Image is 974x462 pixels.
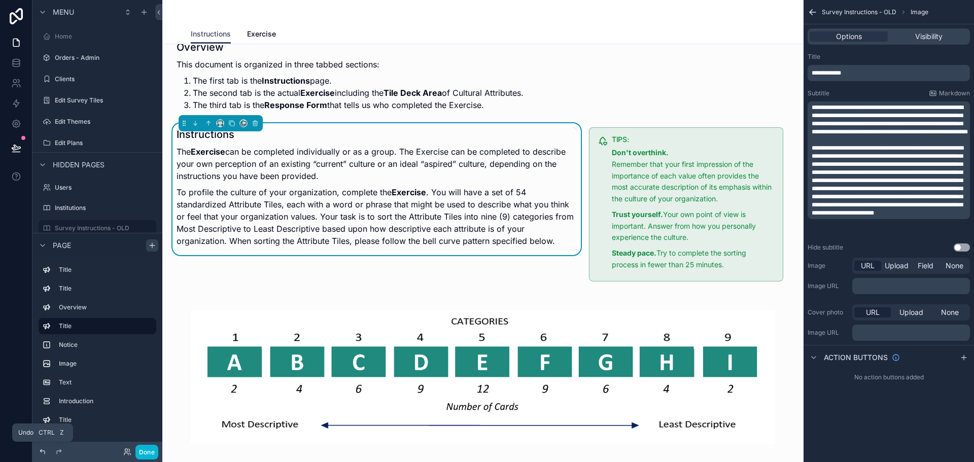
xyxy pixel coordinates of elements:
label: Image [59,360,152,368]
span: Visibility [915,31,943,42]
label: Edit Survey Tiles [55,96,154,104]
label: Home [55,32,154,41]
span: Ctrl [38,428,56,438]
label: Title [59,322,148,330]
a: Orders - Admin [39,50,156,66]
div: scrollable content [32,257,162,442]
a: Markdown [929,89,970,97]
span: Undo [18,429,33,437]
label: Hide subtitle [808,243,843,252]
span: Markdown [939,89,970,97]
span: Image [911,8,928,16]
span: Instructions [191,29,231,39]
p: The can be completed individually or as a group. The Exercise can be completed to describe your o... [177,146,577,182]
label: Overview [59,303,152,311]
a: Survey Instructions - OLD [39,220,156,236]
a: Instructions [191,25,231,44]
a: Exercise [247,25,276,45]
strong: Exercise [191,147,225,157]
label: Cover photo [808,308,848,316]
span: URL [866,307,880,317]
label: Orders - Admin [55,54,154,62]
label: Edit Plans [55,139,154,147]
span: URL [861,261,875,271]
span: Survey Instructions - OLD [822,8,896,16]
label: Image URL [808,329,848,337]
label: Edit Themes [55,118,154,126]
span: Action buttons [824,352,888,363]
div: scrollable content [808,65,970,81]
label: Image [808,262,848,270]
span: None [946,261,963,271]
span: Page [53,240,71,250]
a: Institutions [39,200,156,216]
label: Notice [59,341,152,349]
p: To profile the culture of your organization, complete the . You will have a set of 54 standardize... [177,186,577,247]
label: Subtitle [808,89,829,97]
label: Survey Instructions - OLD [55,224,150,232]
div: scrollable content [808,101,970,219]
span: Exercise [247,29,276,39]
label: Title [59,285,152,293]
label: Introduction [59,397,152,405]
strong: Exercise [392,187,426,197]
a: Users [39,180,156,196]
label: Institutions [55,204,154,212]
span: Options [836,31,862,42]
div: scrollable content [852,278,970,294]
button: Done [135,445,158,459]
a: Edit Survey Tiles [39,92,156,109]
label: Image URL [808,282,848,290]
span: Hidden pages [53,160,105,170]
label: Title [59,416,152,424]
label: Text [59,378,152,386]
label: Users [55,184,154,192]
div: No action buttons added [804,369,974,385]
span: None [941,307,959,317]
span: Upload [899,307,923,317]
label: Clients [55,75,154,83]
span: Field [918,261,933,271]
a: Home [39,28,156,45]
label: Title [808,53,820,61]
a: Edit Plans [39,135,156,151]
span: Upload [885,261,909,271]
label: Title [59,435,152,443]
span: Z [58,429,66,437]
label: Title [59,266,152,274]
a: Edit Themes [39,114,156,130]
a: Clients [39,71,156,87]
h1: Instructions [177,127,577,141]
div: scrollable content [852,325,970,341]
span: Menu [53,7,74,17]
